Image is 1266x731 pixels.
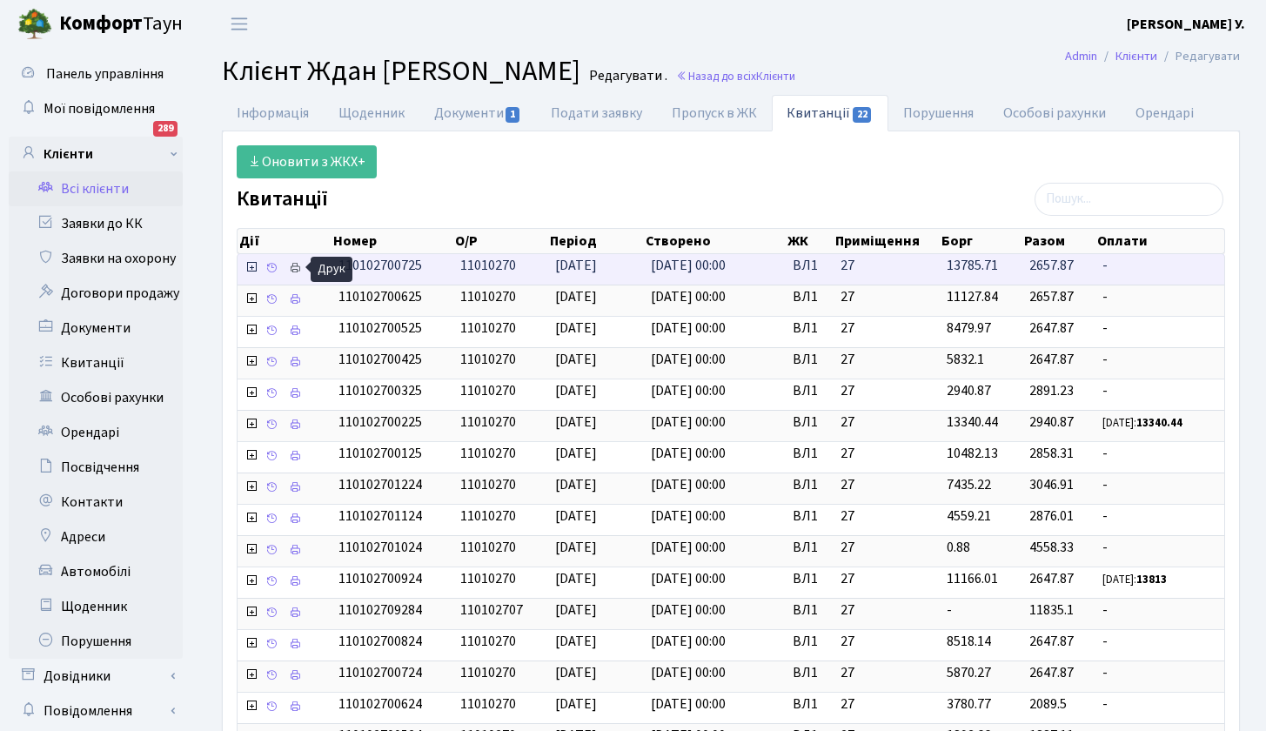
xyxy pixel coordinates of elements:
[1029,569,1074,588] span: 2647.87
[460,381,516,400] span: 11010270
[555,444,597,463] span: [DATE]
[1029,538,1074,557] span: 4558.33
[1029,287,1074,306] span: 2657.87
[793,350,826,370] span: ВЛ1
[793,506,826,526] span: ВЛ1
[338,632,422,651] span: 110102700824
[651,256,726,275] span: [DATE] 00:00
[651,663,726,682] span: [DATE] 00:00
[338,412,422,432] span: 110102700225
[338,319,422,338] span: 110102700525
[793,319,826,339] span: ВЛ1
[9,206,183,241] a: Заявки до КК
[460,444,516,463] span: 11010270
[311,257,352,282] div: Друк
[651,412,726,432] span: [DATE] 00:00
[1029,256,1074,275] span: 2657.87
[338,444,422,463] span: 110102700125
[555,287,597,306] span: [DATE]
[555,694,597,714] span: [DATE]
[841,412,933,433] span: 27
[988,95,1121,131] a: Особові рахунки
[841,632,933,652] span: 27
[1029,412,1074,432] span: 2940.87
[651,538,726,557] span: [DATE] 00:00
[793,538,826,558] span: ВЛ1
[644,229,787,253] th: Створено
[1029,694,1067,714] span: 2089.5
[841,538,933,558] span: 27
[947,694,991,714] span: 3780.77
[555,319,597,338] span: [DATE]
[853,107,872,123] span: 22
[772,95,888,131] a: Квитанції
[1157,47,1240,66] li: Редагувати
[1102,572,1167,587] small: [DATE]:
[793,569,826,589] span: ВЛ1
[419,95,536,131] a: Документи
[460,569,516,588] span: 11010270
[338,506,422,526] span: 110102701124
[9,485,183,520] a: Контакти
[555,538,597,557] span: [DATE]
[1029,600,1074,620] span: 11835.1
[460,256,516,275] span: 11010270
[218,10,261,38] button: Переключити навігацію
[9,91,183,126] a: Мої повідомлення289
[1029,506,1074,526] span: 2876.01
[651,600,726,620] span: [DATE] 00:00
[460,632,516,651] span: 11010270
[947,350,984,369] span: 5832.1
[841,444,933,464] span: 27
[1029,319,1074,338] span: 2647.87
[1102,444,1217,464] span: -
[651,350,726,369] span: [DATE] 00:00
[324,95,419,131] a: Щоденник
[9,171,183,206] a: Всі клієнти
[1022,229,1096,253] th: Разом
[9,380,183,415] a: Особові рахунки
[1102,381,1217,401] span: -
[338,569,422,588] span: 110102700924
[555,350,597,369] span: [DATE]
[793,381,826,401] span: ВЛ1
[555,632,597,651] span: [DATE]
[1029,632,1074,651] span: 2647.87
[793,600,826,620] span: ВЛ1
[793,444,826,464] span: ВЛ1
[9,137,183,171] a: Клієнти
[9,345,183,380] a: Квитанції
[947,287,998,306] span: 11127.84
[338,256,422,275] span: 110102700725
[46,64,164,84] span: Панель управління
[555,663,597,682] span: [DATE]
[947,475,991,494] span: 7435.22
[237,187,328,212] label: Квитанції
[651,694,726,714] span: [DATE] 00:00
[1102,663,1217,683] span: -
[44,99,155,118] span: Мої повідомлення
[793,412,826,433] span: ВЛ1
[1102,319,1217,339] span: -
[657,95,772,131] a: Пропуск в ЖК
[555,475,597,494] span: [DATE]
[1127,14,1245,35] a: [PERSON_NAME] У.
[1102,538,1217,558] span: -
[676,68,795,84] a: Назад до всіхКлієнти
[1029,350,1074,369] span: 2647.87
[651,287,726,306] span: [DATE] 00:00
[1102,632,1217,652] span: -
[947,381,991,400] span: 2940.87
[1115,47,1157,65] a: Клієнти
[1029,381,1074,400] span: 2891.23
[555,506,597,526] span: [DATE]
[222,95,324,131] a: Інформація
[841,287,933,307] span: 27
[1029,444,1074,463] span: 2858.31
[1065,47,1097,65] a: Admin
[947,256,998,275] span: 13785.71
[888,95,988,131] a: Порушення
[1029,663,1074,682] span: 2647.87
[9,554,183,589] a: Автомобілі
[9,589,183,624] a: Щоденник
